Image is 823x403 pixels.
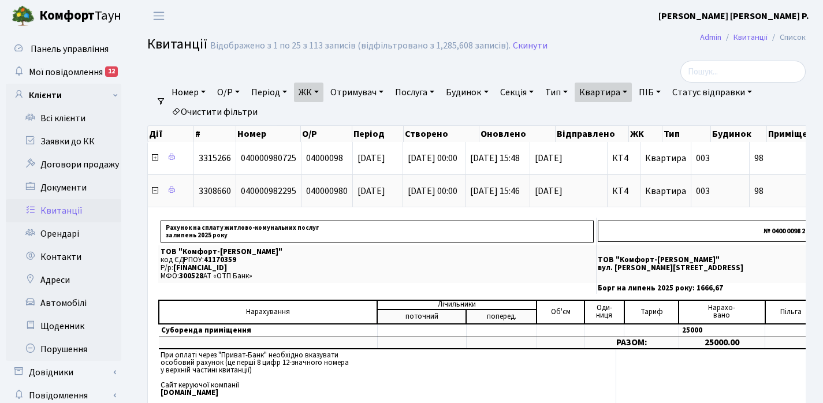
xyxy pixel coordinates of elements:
[161,221,594,242] p: Рахунок на сплату житлово-комунальних послуг за липень 2025 року
[658,10,809,23] b: [PERSON_NAME] [PERSON_NAME] Р.
[161,273,594,280] p: МФО: АТ «ОТП Банк»
[39,6,121,26] span: Таун
[199,185,231,197] span: 3308660
[357,185,385,197] span: [DATE]
[147,34,207,54] span: Квитанції
[470,185,520,197] span: [DATE] 15:46
[167,83,210,102] a: Номер
[680,61,806,83] input: Пошук...
[645,152,686,165] span: Квартира
[161,256,594,264] p: код ЄДРПОУ:
[612,186,635,196] span: КТ4
[6,176,121,199] a: Документи
[161,264,594,272] p: Р/р:
[301,126,352,142] th: О/Р
[39,6,95,25] b: Комфорт
[144,6,173,25] button: Переключити навігацію
[634,83,665,102] a: ПІБ
[754,186,820,196] span: 98
[700,31,721,43] a: Admin
[754,154,820,163] span: 98
[6,292,121,315] a: Автомобілі
[12,5,35,28] img: logo.png
[662,126,711,142] th: Тип
[679,300,765,324] td: Нарахо- вано
[6,61,121,84] a: Мої повідомлення12
[148,126,194,142] th: Дії
[6,315,121,338] a: Щоденник
[377,309,466,324] td: поточний
[173,263,227,273] span: [FINANCIAL_ID]
[29,66,103,79] span: Мої повідомлення
[6,38,121,61] a: Панель управління
[629,126,662,142] th: ЖК
[6,130,121,153] a: Заявки до КК
[6,199,121,222] a: Квитанції
[6,107,121,130] a: Всі клієнти
[294,83,323,102] a: ЖК
[241,152,296,165] span: 040000980725
[696,152,710,165] span: 003
[236,126,301,142] th: Номер
[326,83,388,102] a: Отримувач
[683,25,823,50] nav: breadcrumb
[6,222,121,245] a: Орендарі
[241,185,296,197] span: 040000982295
[612,154,635,163] span: КТ4
[161,387,218,398] b: [DOMAIN_NAME]
[537,300,584,324] td: Об'єм
[159,300,377,324] td: Нарахування
[6,153,121,176] a: Договори продажу
[390,83,439,102] a: Послуга
[408,152,457,165] span: [DATE] 00:00
[768,31,806,44] li: Список
[161,248,594,256] p: ТОВ "Комфорт-[PERSON_NAME]"
[6,84,121,107] a: Клієнти
[624,300,679,324] td: Тариф
[105,66,118,77] div: 12
[584,337,679,349] td: РАЗОМ:
[6,338,121,361] a: Порушення
[556,126,630,142] th: Відправлено
[658,9,809,23] a: [PERSON_NAME] [PERSON_NAME] Р.
[479,126,556,142] th: Оновлено
[306,152,343,165] span: 04000098
[31,43,109,55] span: Панель управління
[408,185,457,197] span: [DATE] 00:00
[357,152,385,165] span: [DATE]
[179,271,203,281] span: 300528
[159,324,377,337] td: Суборенда приміщення
[194,126,236,142] th: #
[306,185,348,197] span: 040000980
[679,324,765,337] td: 25000
[441,83,493,102] a: Будинок
[6,245,121,268] a: Контакти
[6,361,121,384] a: Довідники
[377,300,537,309] td: Лічильники
[466,309,537,324] td: поперед.
[204,255,236,265] span: 41170359
[645,185,686,197] span: Квартира
[711,126,766,142] th: Будинок
[541,83,572,102] a: Тип
[247,83,292,102] a: Період
[6,268,121,292] a: Адреси
[513,40,548,51] a: Скинути
[679,337,765,349] td: 25000.00
[210,40,511,51] div: Відображено з 1 по 25 з 113 записів (відфільтровано з 1,285,608 записів).
[535,154,602,163] span: [DATE]
[199,152,231,165] span: 3315266
[696,185,710,197] span: 003
[733,31,768,43] a: Квитанції
[535,186,602,196] span: [DATE]
[167,102,262,122] a: Очистити фільтри
[584,300,624,324] td: Оди- ниця
[575,83,632,102] a: Квартира
[352,126,404,142] th: Період
[496,83,538,102] a: Секція
[668,83,757,102] a: Статус відправки
[470,152,520,165] span: [DATE] 15:48
[765,300,817,324] td: Пільга
[213,83,244,102] a: О/Р
[404,126,480,142] th: Створено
